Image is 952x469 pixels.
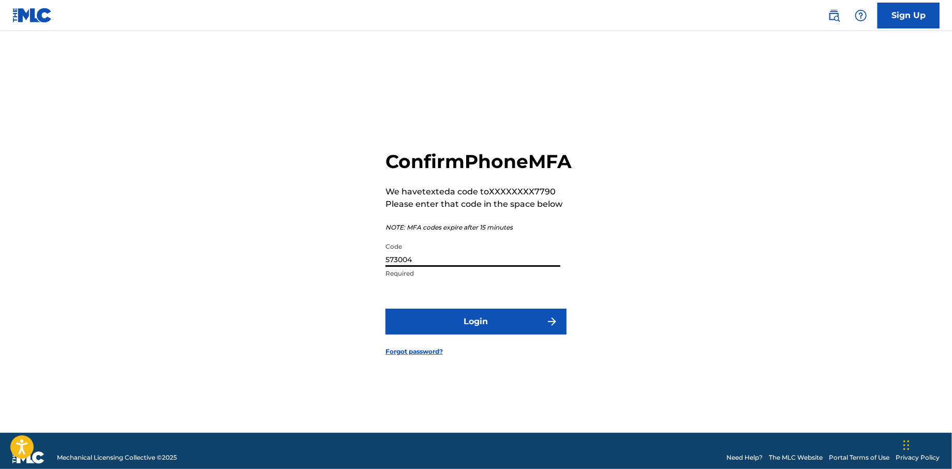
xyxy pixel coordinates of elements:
[57,453,177,462] span: Mechanical Licensing Collective © 2025
[385,347,443,356] a: Forgot password?
[896,453,940,462] a: Privacy Policy
[851,5,871,26] div: Help
[769,453,823,462] a: The MLC Website
[877,3,940,28] a: Sign Up
[385,269,560,278] p: Required
[829,453,889,462] a: Portal Terms of Use
[12,451,44,464] img: logo
[546,315,558,328] img: f7272a7cc735f4ea7f67.svg
[385,150,572,173] h2: Confirm Phone MFA
[385,309,567,335] button: Login
[855,9,867,22] img: help
[385,186,572,198] p: We have texted a code to XXXXXXXX7790
[726,453,763,462] a: Need Help?
[385,198,572,210] p: Please enter that code in the space below
[828,9,840,22] img: search
[900,419,952,469] iframe: Chat Widget
[824,5,844,26] a: Public Search
[903,430,910,461] div: Drag
[12,8,52,23] img: MLC Logo
[385,223,572,232] p: NOTE: MFA codes expire after 15 minutes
